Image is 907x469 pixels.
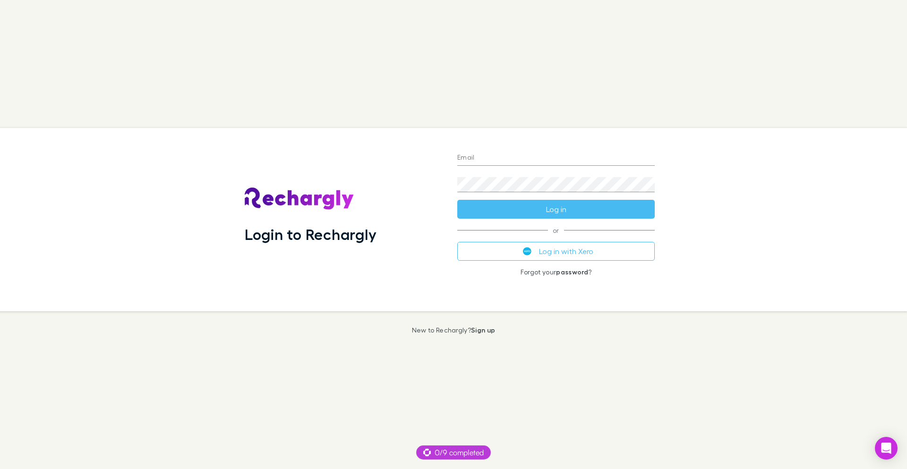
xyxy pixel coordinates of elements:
[457,230,655,230] span: or
[875,437,898,460] div: Open Intercom Messenger
[457,242,655,261] button: Log in with Xero
[523,247,531,256] img: Xero's logo
[556,268,588,276] a: password
[245,225,376,243] h1: Login to Rechargly
[457,268,655,276] p: Forgot your ?
[412,326,496,334] p: New to Rechargly?
[457,200,655,219] button: Log in
[471,326,495,334] a: Sign up
[245,188,354,210] img: Rechargly's Logo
